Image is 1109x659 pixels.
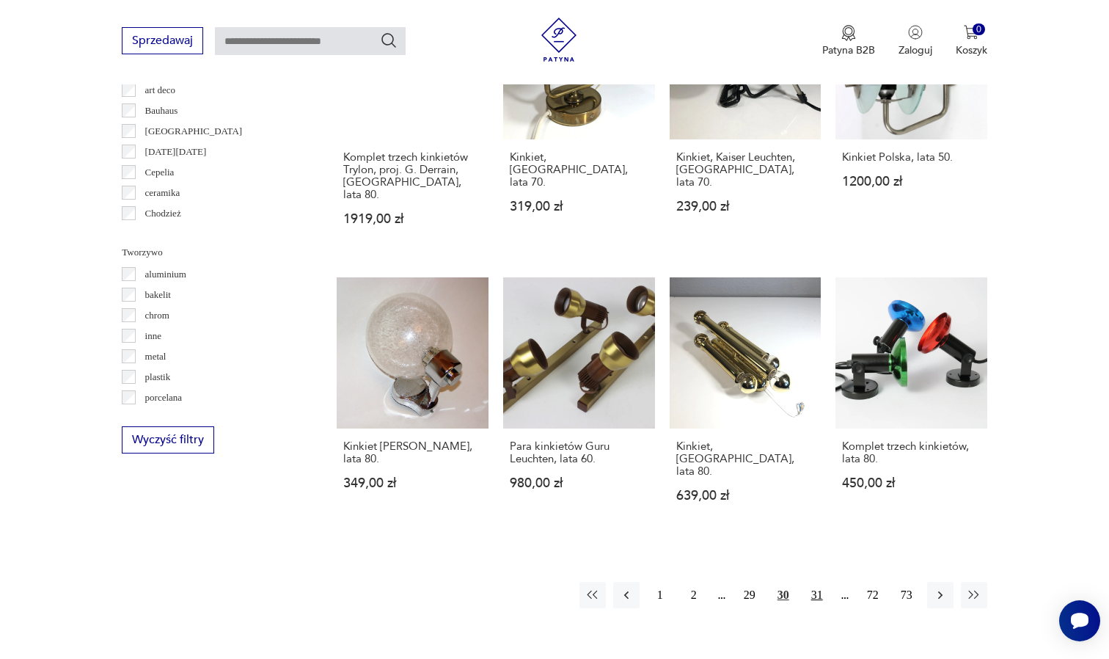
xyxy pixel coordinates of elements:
[510,440,648,465] h3: Para kinkietów Guru Leuchten, lata 60.
[681,582,707,608] button: 2
[670,277,821,531] a: Kinkiet, Włochy, lata 80.Kinkiet, [GEOGRAPHIC_DATA], lata 80.639,00 zł
[145,307,169,324] p: chrom
[122,27,203,54] button: Sprzedawaj
[842,477,981,489] p: 450,00 zł
[343,477,482,489] p: 349,00 zł
[736,582,763,608] button: 29
[503,277,655,531] a: Para kinkietów Guru Leuchten, lata 60.Para kinkietów Guru Leuchten, lata 60.980,00 zł
[145,144,207,160] p: [DATE][DATE]
[676,489,815,502] p: 639,00 zł
[770,582,797,608] button: 30
[510,477,648,489] p: 980,00 zł
[973,23,985,36] div: 0
[145,82,176,98] p: art deco
[122,37,203,47] a: Sprzedawaj
[145,185,180,201] p: ceramika
[893,582,920,608] button: 73
[842,151,981,164] h3: Kinkiet Polska, lata 50.
[1059,600,1100,641] iframe: Smartsupp widget button
[804,582,830,608] button: 31
[145,164,175,181] p: Cepelia
[337,277,488,531] a: Kinkiet Karl Lenz, lata 80.Kinkiet [PERSON_NAME], lata 80.349,00 zł
[842,175,981,188] p: 1200,00 zł
[676,200,815,213] p: 239,00 zł
[145,287,171,303] p: bakelit
[510,151,648,189] h3: Kinkiet, [GEOGRAPHIC_DATA], lata 70.
[145,226,180,242] p: Ćmielów
[343,151,482,201] h3: Komplet trzech kinkietów Trylon, proj. G. Derrain, [GEOGRAPHIC_DATA], lata 80.
[835,277,987,531] a: Komplet trzech kinkietów, lata 80.Komplet trzech kinkietów, lata 80.450,00 zł
[343,213,482,225] p: 1919,00 zł
[676,151,815,189] h3: Kinkiet, Kaiser Leuchten, [GEOGRAPHIC_DATA], lata 70.
[145,103,178,119] p: Bauhaus
[860,582,886,608] button: 72
[510,200,648,213] p: 319,00 zł
[841,25,856,41] img: Ikona medalu
[956,25,987,57] button: 0Koszyk
[964,25,978,40] img: Ikona koszyka
[145,410,175,426] p: porcelit
[145,328,161,344] p: inne
[647,582,673,608] button: 1
[898,43,932,57] p: Zaloguj
[380,32,398,49] button: Szukaj
[822,25,875,57] a: Ikona medaluPatyna B2B
[842,440,981,465] h3: Komplet trzech kinkietów, lata 80.
[537,18,581,62] img: Patyna - sklep z meblami i dekoracjami vintage
[822,43,875,57] p: Patyna B2B
[145,123,243,139] p: [GEOGRAPHIC_DATA]
[122,426,214,454] button: Wyczyść filtry
[145,369,171,385] p: plastik
[676,440,815,478] h3: Kinkiet, [GEOGRAPHIC_DATA], lata 80.
[343,440,482,465] h3: Kinkiet [PERSON_NAME], lata 80.
[145,349,166,365] p: metal
[145,266,186,283] p: aluminium
[908,25,923,40] img: Ikonka użytkownika
[898,25,932,57] button: Zaloguj
[822,25,875,57] button: Patyna B2B
[956,43,987,57] p: Koszyk
[145,205,181,222] p: Chodzież
[145,390,183,406] p: porcelana
[122,244,301,261] p: Tworzywo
